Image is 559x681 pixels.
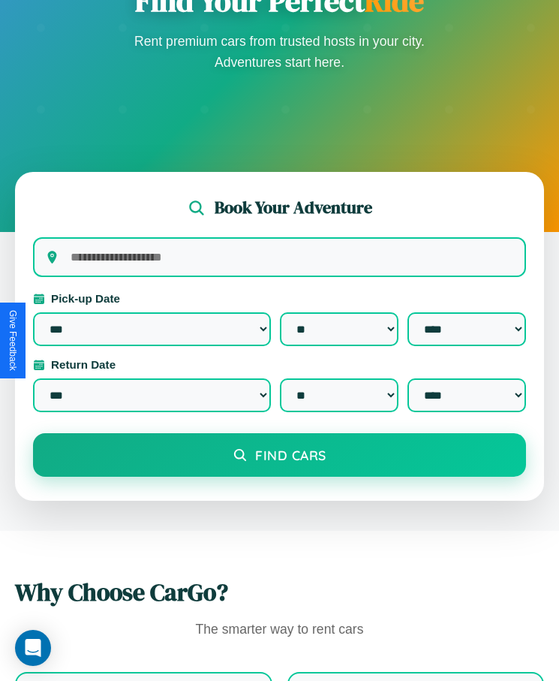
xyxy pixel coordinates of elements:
[33,358,526,371] label: Return Date
[33,292,526,305] label: Pick-up Date
[15,618,544,642] p: The smarter way to rent cars
[15,576,544,609] h2: Why Choose CarGo?
[215,196,372,219] h2: Book Your Adventure
[130,31,430,73] p: Rent premium cars from trusted hosts in your city. Adventures start here.
[15,630,51,666] div: Open Intercom Messenger
[33,433,526,477] button: Find Cars
[8,310,18,371] div: Give Feedback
